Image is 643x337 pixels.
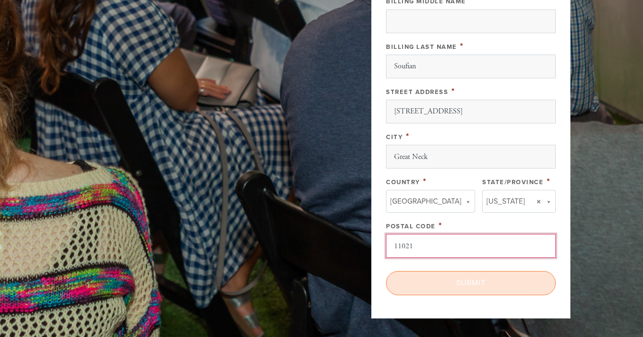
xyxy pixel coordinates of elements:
span: This field is required. [547,176,551,187]
label: Billing Last Name [386,43,457,51]
label: Country [386,178,420,186]
label: Street Address [386,88,448,96]
label: State/Province [482,178,543,186]
span: This field is required. [460,41,464,51]
span: [GEOGRAPHIC_DATA] [390,195,461,207]
span: [US_STATE] [487,195,525,207]
span: This field is required. [406,131,410,141]
label: Postal Code [386,223,436,230]
span: This field is required. [451,86,455,96]
span: This field is required. [439,220,442,231]
a: [US_STATE] [482,190,556,213]
span: This field is required. [423,176,427,187]
label: City [386,133,403,141]
a: [GEOGRAPHIC_DATA] [386,190,475,213]
input: Submit [386,271,556,295]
